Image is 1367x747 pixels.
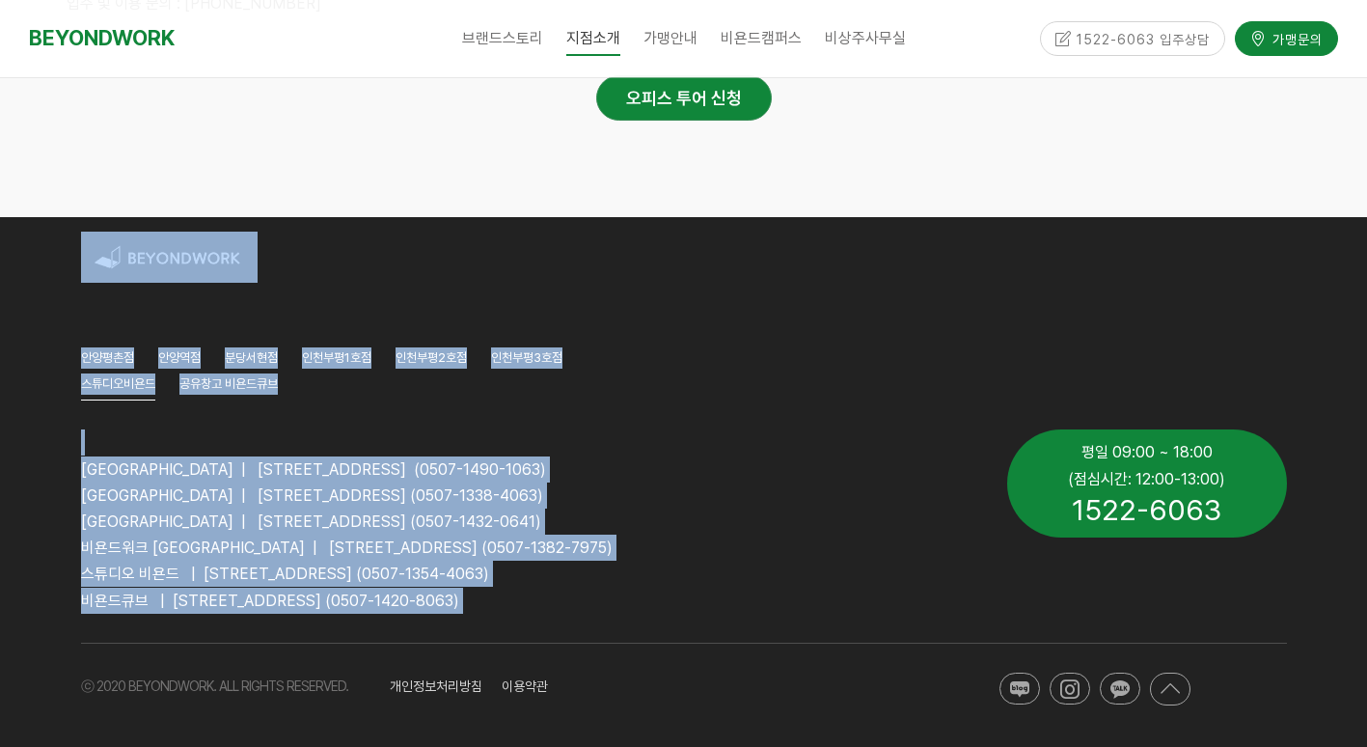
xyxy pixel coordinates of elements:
[302,350,371,365] span: 인천부평1호점
[721,29,802,47] span: 비욘드캠퍼스
[825,29,906,47] span: 비상주사무실
[491,350,562,365] span: 인천부평3호점
[81,539,613,557] span: 비욘드워크 [GEOGRAPHIC_DATA] | [STREET_ADDRESS] (0507-1382-7975)
[225,350,278,365] span: 분당서현점
[1235,19,1338,53] a: 가맹문의
[81,486,543,505] span: [GEOGRAPHIC_DATA] | [STREET_ADDRESS] (0507-1338-4063)
[302,347,371,373] a: 인천부평1호점
[555,14,632,63] a: 지점소개
[390,678,548,694] span: 개인정보처리방침 이용약관
[632,14,709,63] a: 가맹안내
[1072,492,1221,527] span: 1522-6063
[1267,27,1323,46] span: 가맹문의
[158,347,201,373] a: 안양역점
[596,75,772,122] a: 오피스 투어 신청
[225,347,278,373] a: 분당서현점
[709,14,813,63] a: 비욘드캠퍼스
[29,20,175,56] a: BEYONDWORK
[626,88,742,108] strong: 오피스 투어 신청
[81,678,348,694] span: ⓒ 2020 BEYONDWORK. ALL RIGHTS RESERVED.
[491,347,562,373] a: 인천부평3호점
[396,347,467,373] a: 인천부평2호점
[81,460,546,479] span: [GEOGRAPHIC_DATA] | [STREET_ADDRESS] (0507-1490-1063)
[81,592,459,610] span: 비욘드큐브 | [STREET_ADDRESS] (0507-1420-8063)
[81,376,155,391] span: 스튜디오비욘드
[566,22,620,56] span: 지점소개
[81,350,134,365] span: 안양평촌점
[451,14,555,63] a: 브랜드스토리
[81,373,155,401] a: 스튜디오비욘드
[158,350,201,365] span: 안양역점
[1068,470,1225,488] span: (점심시간: 12:00-13:00)
[1081,443,1213,461] span: 평일 09:00 ~ 18:00
[81,347,134,373] a: 안양평촌점
[396,350,467,365] span: 인천부평2호점
[81,512,541,531] span: [GEOGRAPHIC_DATA] | [STREET_ADDRESS] (0507-1432-0641)
[462,29,543,47] span: 브랜드스토리
[643,29,697,47] span: 가맹안내
[179,373,278,400] a: 공유창고 비욘드큐브
[813,14,917,63] a: 비상주사무실
[179,376,278,391] span: 공유창고 비욘드큐브
[81,565,489,583] span: 스튜디오 비욘드 | [STREET_ADDRESS] (0507-1354-4063)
